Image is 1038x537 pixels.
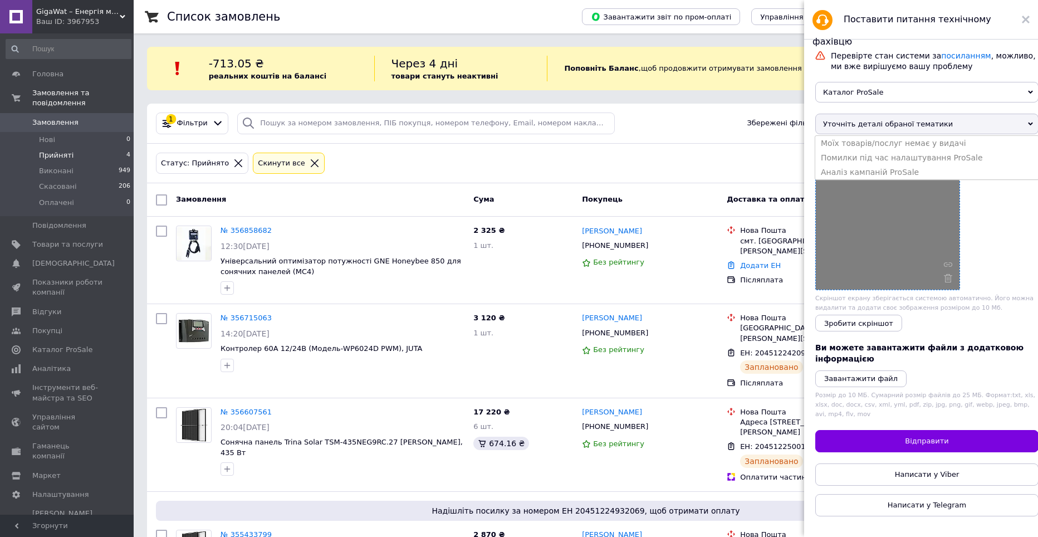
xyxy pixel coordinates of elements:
[221,226,272,235] a: № 356858682
[740,261,781,270] a: Додати ЕН
[582,226,642,237] a: [PERSON_NAME]
[547,56,880,81] div: , щоб продовжити отримувати замовлення
[32,345,92,355] span: Каталог ProSale
[740,323,892,343] div: [GEOGRAPHIC_DATA], №5: вул. [PERSON_NAME][STREET_ADDRESS]
[905,437,948,445] span: Відправити
[740,313,892,323] div: Нова Пошта
[256,158,307,169] div: Cкинути все
[32,258,115,268] span: [DEMOGRAPHIC_DATA]
[473,195,494,203] span: Cума
[591,12,731,22] span: Завантажити звіт по пром-оплаті
[177,118,208,129] span: Фільтри
[473,241,493,250] span: 1 шт.
[816,146,959,290] a: photo_2025-08-12_15-41-11.jpg
[221,344,422,353] a: Контролер 60А 12/24В (Модель-WP6024D PWM), JUTA
[740,275,892,285] div: Післяплата
[32,490,89,500] span: Налаштування
[473,408,510,416] span: 17 220 ₴
[221,257,461,276] a: Універсальний оптимізатор потужності GNE Honeybee 850 для сонячних панелей (MC4)
[593,440,644,448] span: Без рейтингу
[32,471,61,481] span: Маркет
[580,238,650,253] div: [PHONE_NUMBER]
[582,313,642,324] a: [PERSON_NAME]
[126,198,130,208] span: 0
[6,39,131,59] input: Пошук
[564,64,638,72] b: Поповніть Баланс
[582,407,642,418] a: [PERSON_NAME]
[740,360,803,374] div: Заплановано
[815,343,1024,363] span: Ви можете завантажити файли з додатковою інформацією
[39,150,74,160] span: Прийняті
[580,419,650,434] div: [PHONE_NUMBER]
[32,277,103,297] span: Показники роботи компанії
[580,326,650,340] div: [PHONE_NUMBER]
[760,13,845,21] span: Управління статусами
[167,10,280,23] h1: Список замовлень
[32,69,63,79] span: Головна
[32,364,71,374] span: Аналітика
[815,392,1035,418] span: Розмір до 10 МБ. Сумарний розмір файлів до 25 МБ. Формат: txt, xls, xlsx, doc, docx, csv, xml, ym...
[39,198,74,208] span: Оплачені
[740,236,892,256] div: смт. [GEOGRAPHIC_DATA], №1: вул. [PERSON_NAME][STREET_ADDRESS]
[209,57,264,70] span: -713.05 ₴
[740,226,892,236] div: Нова Пошта
[593,258,644,266] span: Без рейтингу
[824,319,893,328] span: Зробити скріншот
[32,118,79,128] span: Замовлення
[159,158,231,169] div: Статус: Прийнято
[473,314,505,322] span: 3 120 ₴
[179,408,209,442] img: Фото товару
[126,135,130,145] span: 0
[473,226,505,235] span: 2 325 ₴
[473,437,529,450] div: 674.16 ₴
[740,378,892,388] div: Післяплата
[221,314,272,322] a: № 356715063
[39,135,55,145] span: Нові
[39,182,77,192] span: Скасовані
[473,329,493,337] span: 1 шт.
[747,118,822,129] span: Збережені фільтри:
[39,166,74,176] span: Виконані
[176,313,212,349] a: Фото товару
[160,505,1011,516] span: Надішліть посилку за номером ЕН 20451224932069, щоб отримати оплату
[126,150,130,160] span: 4
[740,442,819,451] span: ЕН: 20451225001950
[176,226,212,261] a: Фото товару
[32,88,134,108] span: Замовлення та повідомлення
[32,383,103,403] span: Інструменти веб-майстра та SEO
[740,407,892,417] div: Нова Пошта
[221,408,272,416] a: № 356607561
[221,242,270,251] span: 12:30[DATE]
[221,329,270,338] span: 14:20[DATE]
[815,295,1034,311] span: Скріншот екрану зберігається системою автоматично. Його можна видалити та додати своє зображення ...
[32,412,103,432] span: Управління сайтом
[119,182,130,192] span: 206
[582,8,740,25] button: Завантажити звіт по пром-оплаті
[32,307,61,317] span: Відгуки
[391,72,498,80] b: товари стануть неактивні
[176,407,212,443] a: Фото товару
[815,370,907,387] button: Завантажити файл
[740,417,892,437] div: Адреса [STREET_ADDRESS][PERSON_NAME]
[32,221,86,231] span: Повідомлення
[221,423,270,432] span: 20:04[DATE]
[941,51,991,60] a: посиланням
[209,72,327,80] b: реальних коштів на балансі
[32,240,103,250] span: Товари та послуги
[177,227,211,260] img: Фото товару
[36,17,134,27] div: Ваш ID: 3967953
[888,501,966,509] span: Написати у Telegram
[221,438,463,457] a: Сонячна панель Trina Solar TSM-435NEG9RC.27 [PERSON_NAME], 435 Вт
[473,422,493,431] span: 6 шт.
[391,57,458,70] span: Через 4 дні
[740,455,803,468] div: Заплановано
[176,195,226,203] span: Замовлення
[119,166,130,176] span: 949
[36,7,120,17] span: GigaWat – Енергія майбутнього!
[751,8,854,25] button: Управління статусами
[740,349,819,357] span: ЕН: 20451224209659
[740,472,892,482] div: Оплатити частинами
